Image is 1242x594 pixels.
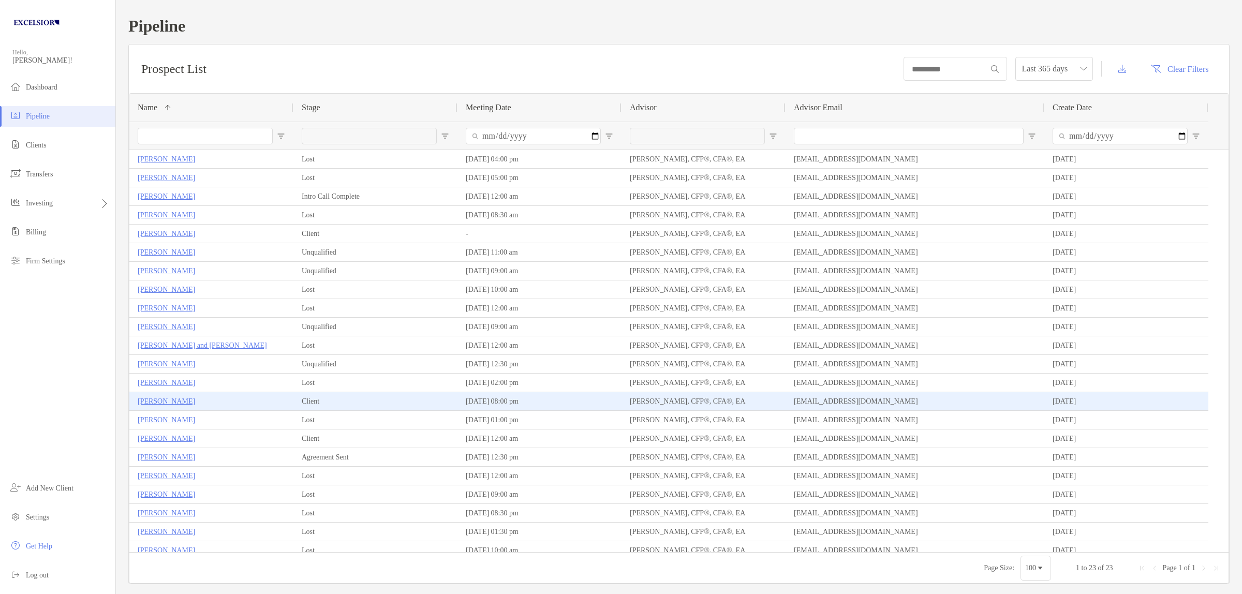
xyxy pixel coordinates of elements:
div: [PERSON_NAME], CFP®, CFA®, EA [622,429,786,448]
div: [DATE] 09:00 am [457,262,622,280]
div: [PERSON_NAME], CFP®, CFA®, EA [622,467,786,485]
span: Meeting Date [466,103,511,112]
div: Previous Page [1150,564,1159,572]
div: [PERSON_NAME], CFP®, CFA®, EA [622,504,786,522]
div: [DATE] [1044,243,1208,261]
div: [DATE] [1044,448,1208,466]
a: [PERSON_NAME] [138,283,195,296]
h1: Pipeline [128,17,1230,36]
a: [PERSON_NAME] [138,246,195,259]
div: Client [293,429,457,448]
span: Last 365 days [1022,57,1087,80]
p: [PERSON_NAME] [138,544,195,557]
button: Open Filter Menu [277,132,285,140]
span: Settings [26,513,49,521]
div: 100 [1025,564,1036,572]
div: [DATE] 12:00 am [457,429,622,448]
div: [EMAIL_ADDRESS][DOMAIN_NAME] [786,225,1044,243]
div: Last Page [1212,564,1220,572]
div: [PERSON_NAME], CFP®, CFA®, EA [622,262,786,280]
p: [PERSON_NAME] [138,320,195,333]
img: billing icon [9,225,22,237]
img: settings icon [9,510,22,523]
div: [PERSON_NAME], CFP®, CFA®, EA [622,374,786,392]
span: Add New Client [26,484,73,492]
div: [EMAIL_ADDRESS][DOMAIN_NAME] [786,448,1044,466]
div: Client [293,225,457,243]
a: [PERSON_NAME] [138,171,195,184]
span: to [1082,564,1087,572]
a: [PERSON_NAME] [138,413,195,426]
span: Create Date [1053,103,1092,112]
button: Clear Filters [1143,57,1217,80]
div: [PERSON_NAME], CFP®, CFA®, EA [622,169,786,187]
div: [PERSON_NAME], CFP®, CFA®, EA [622,485,786,503]
a: [PERSON_NAME] [138,302,195,315]
div: Page Size: [984,564,1014,572]
div: [PERSON_NAME], CFP®, CFA®, EA [622,206,786,224]
div: [EMAIL_ADDRESS][DOMAIN_NAME] [786,411,1044,429]
div: [DATE] [1044,485,1208,503]
div: [PERSON_NAME], CFP®, CFA®, EA [622,299,786,317]
span: Investing [26,199,53,207]
div: Lost [293,336,457,354]
div: Page Size [1021,556,1051,581]
img: firm-settings icon [9,254,22,266]
div: [PERSON_NAME], CFP®, CFA®, EA [622,448,786,466]
p: [PERSON_NAME] [138,209,195,221]
div: [DATE] [1044,429,1208,448]
a: [PERSON_NAME] [138,264,195,277]
div: [DATE] [1044,467,1208,485]
h3: Prospect List [141,62,206,76]
span: Log out [26,571,49,579]
div: Lost [293,374,457,392]
a: [PERSON_NAME] [138,451,195,464]
div: [DATE] 12:00 am [457,299,622,317]
div: Lost [293,299,457,317]
div: [DATE] 12:30 pm [457,448,622,466]
img: clients icon [9,138,22,151]
div: [DATE] [1044,336,1208,354]
div: [EMAIL_ADDRESS][DOMAIN_NAME] [786,299,1044,317]
div: Intro Call Complete [293,187,457,205]
button: Open Filter Menu [769,132,777,140]
div: [EMAIL_ADDRESS][DOMAIN_NAME] [786,541,1044,559]
a: [PERSON_NAME] [138,153,195,166]
a: [PERSON_NAME] [138,507,195,519]
img: add_new_client icon [9,481,22,494]
div: Lost [293,169,457,187]
input: Advisor Email Filter Input [794,128,1024,144]
input: Name Filter Input [138,128,273,144]
div: [DATE] [1044,206,1208,224]
div: [DATE] [1044,523,1208,541]
div: [DATE] 12:30 pm [457,355,622,373]
div: Client [293,392,457,410]
div: [EMAIL_ADDRESS][DOMAIN_NAME] [786,374,1044,392]
span: 1 [1076,564,1080,572]
a: [PERSON_NAME] [138,525,195,538]
div: [DATE] 01:30 pm [457,523,622,541]
a: [PERSON_NAME] [138,488,195,501]
span: 23 [1106,564,1113,572]
span: Billing [26,228,46,236]
div: [DATE] 12:00 am [457,467,622,485]
div: [EMAIL_ADDRESS][DOMAIN_NAME] [786,336,1044,354]
div: [PERSON_NAME], CFP®, CFA®, EA [622,523,786,541]
img: investing icon [9,196,22,209]
div: [DATE] [1044,374,1208,392]
span: Transfers [26,170,53,178]
div: [DATE] 02:00 pm [457,374,622,392]
img: input icon [991,65,999,73]
div: [DATE] [1044,262,1208,280]
div: First Page [1138,564,1146,572]
span: Clients [26,141,47,149]
div: [EMAIL_ADDRESS][DOMAIN_NAME] [786,523,1044,541]
div: [DATE] [1044,355,1208,373]
div: Unqualified [293,262,457,280]
a: [PERSON_NAME] [138,227,195,240]
div: [PERSON_NAME], CFP®, CFA®, EA [622,150,786,168]
div: [EMAIL_ADDRESS][DOMAIN_NAME] [786,262,1044,280]
a: [PERSON_NAME] [138,395,195,408]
